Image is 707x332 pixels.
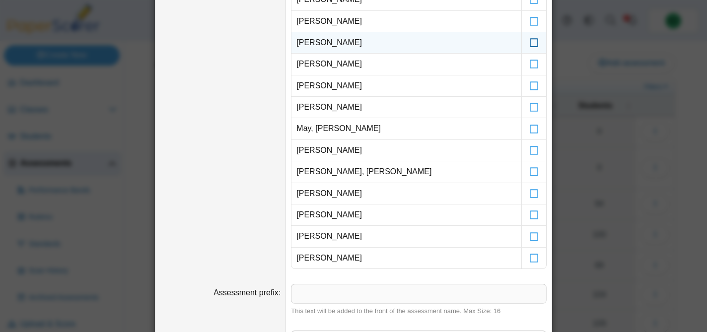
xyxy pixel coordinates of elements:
[291,183,521,204] td: [PERSON_NAME]
[291,54,521,75] td: [PERSON_NAME]
[213,288,281,297] label: Assessment prefix
[291,97,521,118] td: [PERSON_NAME]
[291,161,521,183] td: [PERSON_NAME], [PERSON_NAME]
[291,140,521,161] td: [PERSON_NAME]
[291,307,547,316] div: This text will be added to the front of the assessment name. Max Size: 16
[291,204,521,226] td: [PERSON_NAME]
[291,75,521,97] td: [PERSON_NAME]
[291,11,521,32] td: [PERSON_NAME]
[291,118,521,139] td: May, [PERSON_NAME]
[291,32,521,54] td: [PERSON_NAME]
[291,248,521,268] td: [PERSON_NAME]
[291,226,521,247] td: [PERSON_NAME]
